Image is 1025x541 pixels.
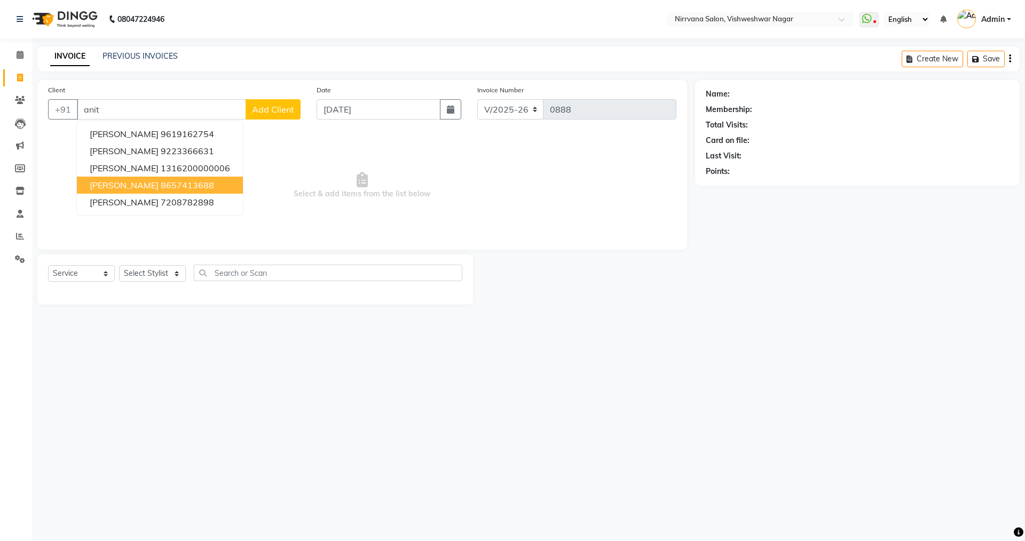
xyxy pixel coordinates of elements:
[90,129,159,139] span: [PERSON_NAME]
[957,10,976,28] img: Admin
[477,85,524,95] label: Invoice Number
[27,4,100,34] img: logo
[967,51,1005,67] button: Save
[90,197,159,208] span: [PERSON_NAME]
[706,104,752,115] div: Membership:
[194,265,462,281] input: Search or Scan
[48,132,676,239] span: Select & add items from the list below
[90,163,159,173] span: [PERSON_NAME]
[317,85,331,95] label: Date
[48,99,78,120] button: +91
[102,51,178,61] a: PREVIOUS INVOICES
[90,180,159,190] span: [PERSON_NAME]
[50,47,90,66] a: INVOICE
[902,51,963,67] button: Create New
[706,120,748,131] div: Total Visits:
[161,180,214,190] ngb-highlight: 8657413688
[161,129,214,139] ngb-highlight: 9619162754
[161,197,214,208] ngb-highlight: 7208782898
[981,14,1005,25] span: Admin
[246,99,301,120] button: Add Client
[706,89,730,100] div: Name:
[117,4,164,34] b: 08047224946
[48,85,65,95] label: Client
[706,135,750,146] div: Card on file:
[706,166,730,177] div: Points:
[252,104,294,115] span: Add Client
[77,99,246,120] input: Search by Name/Mobile/Email/Code
[161,146,214,156] ngb-highlight: 9223366631
[90,146,159,156] span: [PERSON_NAME]
[161,163,230,173] ngb-highlight: 1316200000006
[706,150,742,162] div: Last Visit:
